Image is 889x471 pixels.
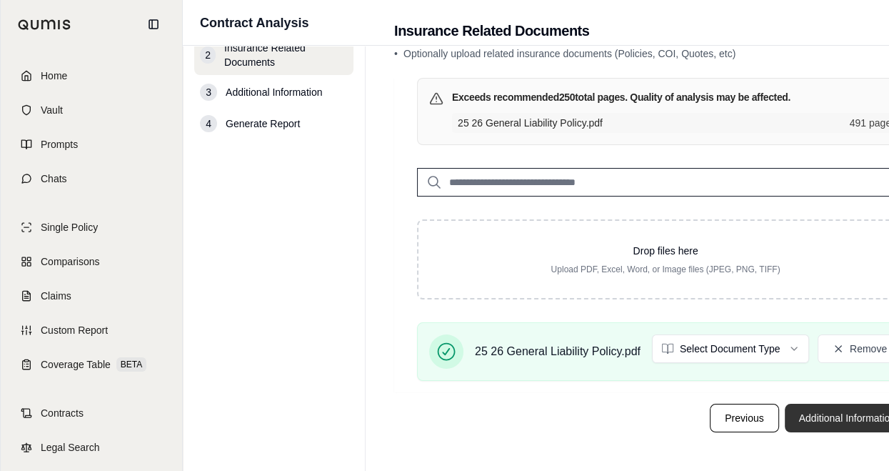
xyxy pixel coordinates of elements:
span: Legal Search [41,440,100,455]
a: Single Policy [9,212,174,243]
h1: Contract Analysis [200,13,308,33]
div: 2 [200,46,216,64]
span: Insurance Related Documents [224,41,348,69]
a: Prompts [9,129,174,160]
span: 25 26 General Liability Policy.pdf [458,116,841,130]
a: Vault [9,94,174,126]
span: Optionally upload related insurance documents (Policies, COI, Quotes, etc) [403,48,735,59]
span: Single Policy [41,220,98,234]
span: BETA [116,357,146,372]
a: Claims [9,280,174,312]
a: Comparisons [9,246,174,277]
span: Additional Information [226,85,322,99]
span: Chats [41,172,67,186]
a: Contracts [9,397,174,429]
a: Chats [9,163,174,194]
a: Legal Search [9,432,174,463]
span: Comparisons [41,254,99,269]
span: Coverage Table [41,357,111,372]
div: 4 [200,115,217,132]
a: Coverage TableBETA [9,349,174,380]
span: Vault [41,103,63,117]
button: Collapse sidebar [142,13,165,36]
span: Contracts [41,406,84,420]
h3: Exceeds recommended 250 total pages. Quality of analysis may be affected. [452,90,790,104]
a: Home [9,60,174,91]
span: Custom Report [41,323,108,337]
a: Custom Report [9,314,174,346]
div: 3 [200,84,217,101]
span: 25 26 General Liability Policy.pdf [475,343,641,360]
span: Home [41,69,67,83]
span: Claims [41,289,71,303]
span: Generate Report [226,116,300,131]
img: Qumis Logo [18,19,71,30]
button: Previous [710,404,778,432]
span: Prompts [41,137,78,152]
span: • [394,48,398,59]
